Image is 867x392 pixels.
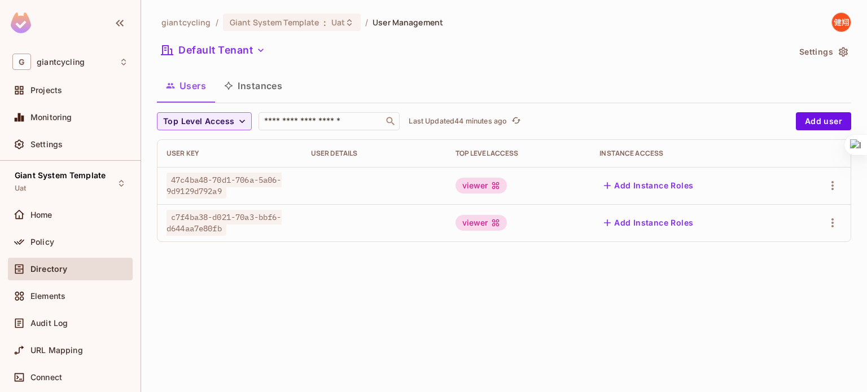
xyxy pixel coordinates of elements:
span: Uat [331,17,345,28]
span: Home [30,210,52,219]
span: URL Mapping [30,346,83,355]
span: the active workspace [161,17,211,28]
li: / [365,17,368,28]
button: refresh [509,114,523,128]
span: Giant System Template [230,17,319,28]
div: Top Level Access [456,149,582,158]
button: Default Tenant [157,41,270,59]
span: Projects [30,86,62,95]
div: User Details [311,149,437,158]
div: Instance Access [599,149,780,158]
span: Workspace: giantcycling [37,58,85,67]
img: SReyMgAAAABJRU5ErkJggg== [11,12,31,33]
p: Last Updated 44 minutes ago [409,117,507,126]
span: Settings [30,140,63,149]
span: Elements [30,292,65,301]
button: Add user [796,112,851,130]
span: Click to refresh data [507,114,523,128]
button: Top Level Access [157,112,252,130]
span: Audit Log [30,319,68,328]
li: / [216,17,218,28]
span: Directory [30,265,67,274]
button: Settings [795,43,851,61]
span: Giant System Template [15,171,106,180]
span: Monitoring [30,113,72,122]
div: User Key [167,149,293,158]
button: Users [157,72,215,100]
button: Add Instance Roles [599,177,698,195]
span: User Management [373,17,443,28]
span: Policy [30,237,54,246]
img: 廖健翔 [832,13,851,32]
div: viewer [456,215,507,231]
span: refresh [511,116,521,127]
button: Instances [215,72,291,100]
span: : [323,18,327,27]
span: c7f4ba38-d021-70a3-bbf6-d644aa7e80fb [167,210,282,236]
span: Connect [30,373,62,382]
span: 47c4ba48-70d1-706a-5a06-9d9129d792a9 [167,173,282,199]
button: Add Instance Roles [599,214,698,232]
div: viewer [456,178,507,193]
span: Top Level Access [163,114,234,129]
span: Uat [15,184,26,193]
span: G [12,54,31,70]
